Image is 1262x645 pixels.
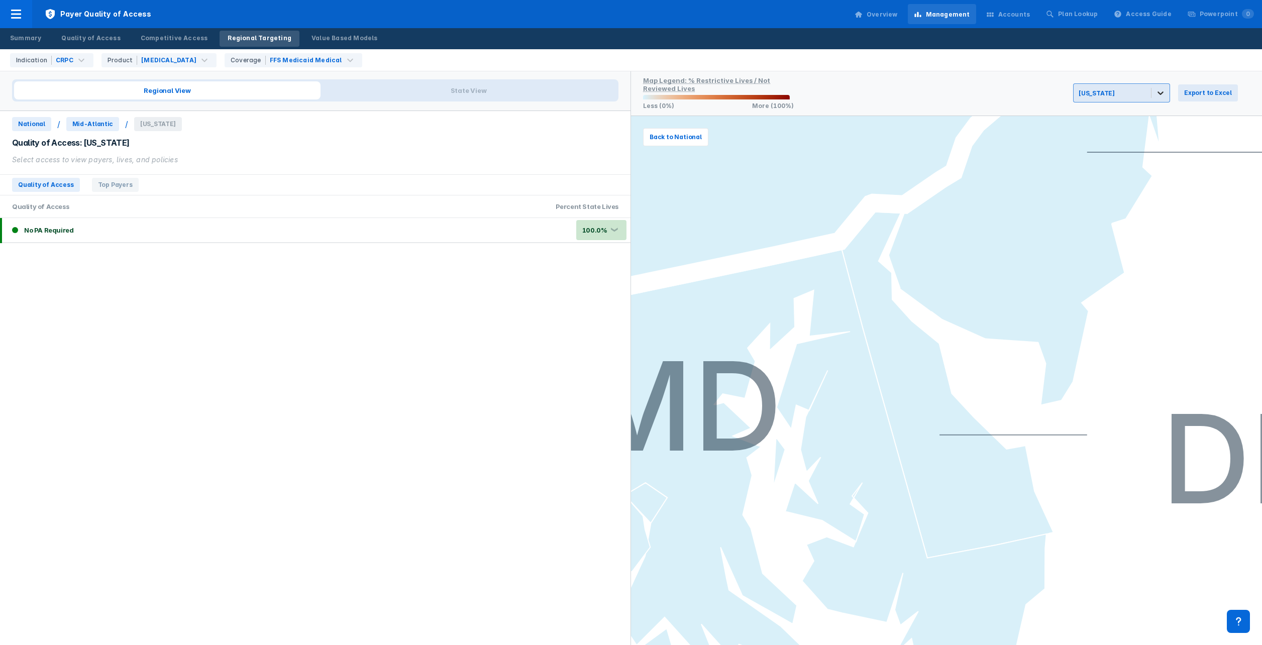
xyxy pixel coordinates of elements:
a: Value Based Models [303,31,386,47]
span: Quality of Access [12,178,80,192]
span: Back to National [650,133,702,142]
div: Management [926,10,970,19]
div: FFS Medicaid Medical [270,56,342,65]
div: CRPC [56,56,73,65]
div: Access Guide [1126,10,1171,19]
div: Contact Support [1227,610,1250,633]
div: [US_STATE] [1079,89,1115,97]
span: Mid-Atlantic [66,117,119,131]
a: Summary [2,31,49,47]
a: Competitive Access [133,31,216,47]
span: Export to Excel [1184,88,1232,97]
a: Overview [849,4,904,24]
span: 0 [1242,9,1254,19]
div: Accounts [998,10,1030,19]
button: Back to National [643,128,708,146]
div: Map Legend: % Restrictive Lives / Not Reviewed Lives [643,76,770,92]
span: [US_STATE] [134,117,182,131]
a: Management [908,4,976,24]
div: Plan Lookup [1058,10,1098,19]
div: Product [108,56,137,65]
span: National [12,117,51,131]
div: Indication [16,56,52,65]
div: / [125,119,128,129]
a: Quality of Access [53,31,128,47]
span: State View [321,81,616,99]
div: ❮ [610,228,618,233]
p: More (100%) [752,102,794,110]
span: Regional View [14,81,321,99]
a: Regional Targeting [220,31,299,47]
div: Regional Targeting [228,34,291,43]
div: / [57,119,60,129]
button: Export to Excel [1178,84,1238,101]
span: Top Payers [92,178,139,192]
p: Less (0%) [643,102,674,110]
div: [MEDICAL_DATA] [141,56,196,65]
div: Coverage [231,56,266,65]
div: Summary [10,34,41,43]
div: No PA Required [6,225,73,235]
div: Powerpoint [1200,10,1254,19]
a: Accounts [980,4,1036,24]
div: Quality of Access [61,34,120,43]
div: Percent state Lives [544,195,630,218]
div: Select access to view payers, lives, and policies [12,154,618,165]
div: Quality of Access: [US_STATE] [12,137,618,148]
div: 100.0% [582,226,607,234]
div: Competitive Access [141,34,208,43]
div: Overview [867,10,898,19]
div: Value Based Models [311,34,378,43]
